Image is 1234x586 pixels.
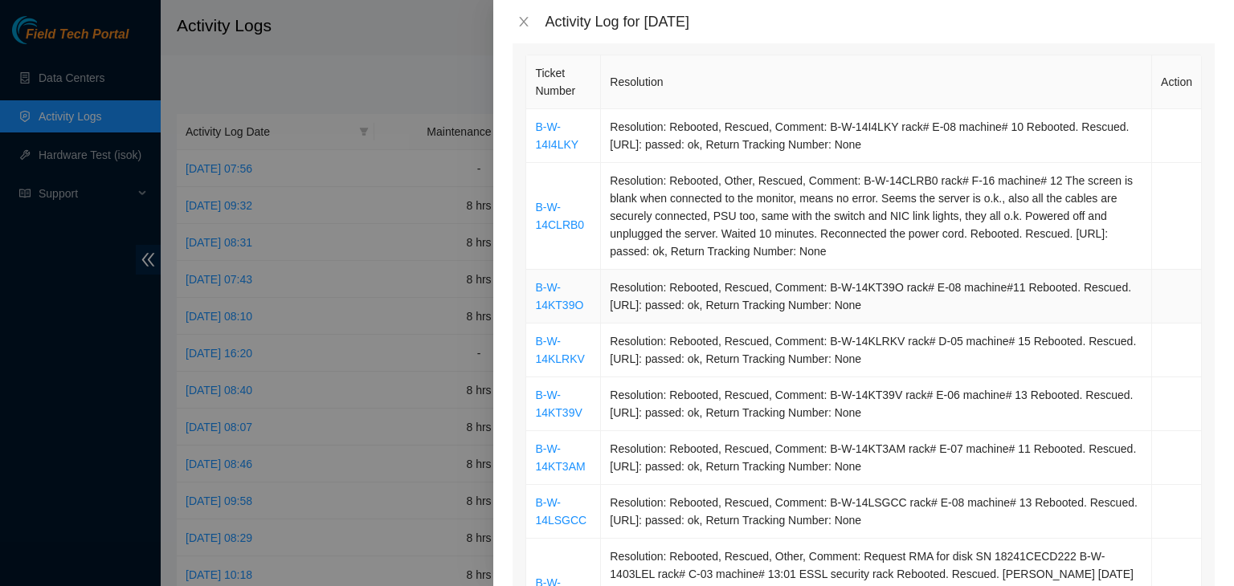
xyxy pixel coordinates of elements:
[535,442,585,473] a: B-W-14KT3AM
[601,55,1152,109] th: Resolution
[601,270,1152,324] td: Resolution: Rebooted, Rescued, Comment: B-W-14KT39O rack# E-08 machine#11 Rebooted. Rescued. [URL...
[601,163,1152,270] td: Resolution: Rebooted, Other, Rescued, Comment: B-W-14CLRB0 rack# F-16 machine# 12 The screen is b...
[513,14,535,30] button: Close
[601,431,1152,485] td: Resolution: Rebooted, Rescued, Comment: B-W-14KT3AM rack# E-07 machine# 11 Rebooted. Rescued. [UR...
[601,377,1152,431] td: Resolution: Rebooted, Rescued, Comment: B-W-14KT39V rack# E-06 machine# 13 Rebooted. Rescued. [UR...
[601,109,1152,163] td: Resolution: Rebooted, Rescued, Comment: B-W-14I4LKY rack# E-08 machine# 10 Rebooted. Rescued. [UR...
[1152,55,1202,109] th: Action
[601,324,1152,377] td: Resolution: Rebooted, Rescued, Comment: B-W-14KLRKV rack# D-05 machine# 15 Rebooted. Rescued. [UR...
[517,15,530,28] span: close
[535,281,583,311] a: B-W-14KT39O
[535,335,584,365] a: B-W-14KLRKV
[535,496,586,527] a: B-W-14LSGCC
[601,485,1152,539] td: Resolution: Rebooted, Rescued, Comment: B-W-14LSGCC rack# E-08 machine# 13 Rebooted. Rescued. [UR...
[526,55,601,109] th: Ticket Number
[535,389,582,419] a: B-W-14KT39V
[535,120,578,151] a: B-W-14I4LKY
[545,13,1215,31] div: Activity Log for [DATE]
[535,201,584,231] a: B-W-14CLRB0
